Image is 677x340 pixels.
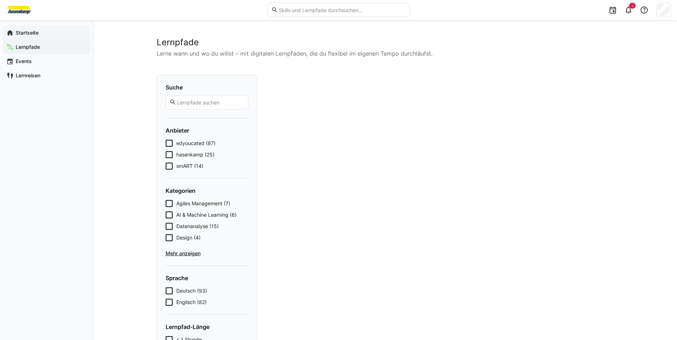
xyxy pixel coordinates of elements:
[166,250,248,257] span: Mehr anzeigen
[176,234,201,241] span: Design (4)
[176,163,203,170] span: smART (14)
[166,274,248,282] h4: Sprache
[176,99,244,105] input: Lernpfade suchen
[176,151,214,158] span: hasenkamp (25)
[176,223,219,230] span: Datenanalyse (15)
[157,49,613,58] p: Lerne wann und wo du willst – mit digitalen Lernpfaden, die du flexibel im eigenen Tempo durchläu...
[157,37,613,48] h2: Lernpfade
[166,323,248,330] h4: Lernpfad-Länge
[176,211,237,218] span: AI & Machine Learning (6)
[631,4,633,8] span: 3
[176,299,207,306] span: Englisch (82)
[166,127,248,134] h4: Anbieter
[176,140,216,147] span: edyoucated (87)
[176,200,230,207] span: Agiles Management (7)
[166,84,248,91] h4: Suche
[278,7,406,13] input: Skills und Lernpfade durchsuchen…
[176,287,207,294] span: Deutsch (93)
[166,187,248,194] h4: Kategorien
